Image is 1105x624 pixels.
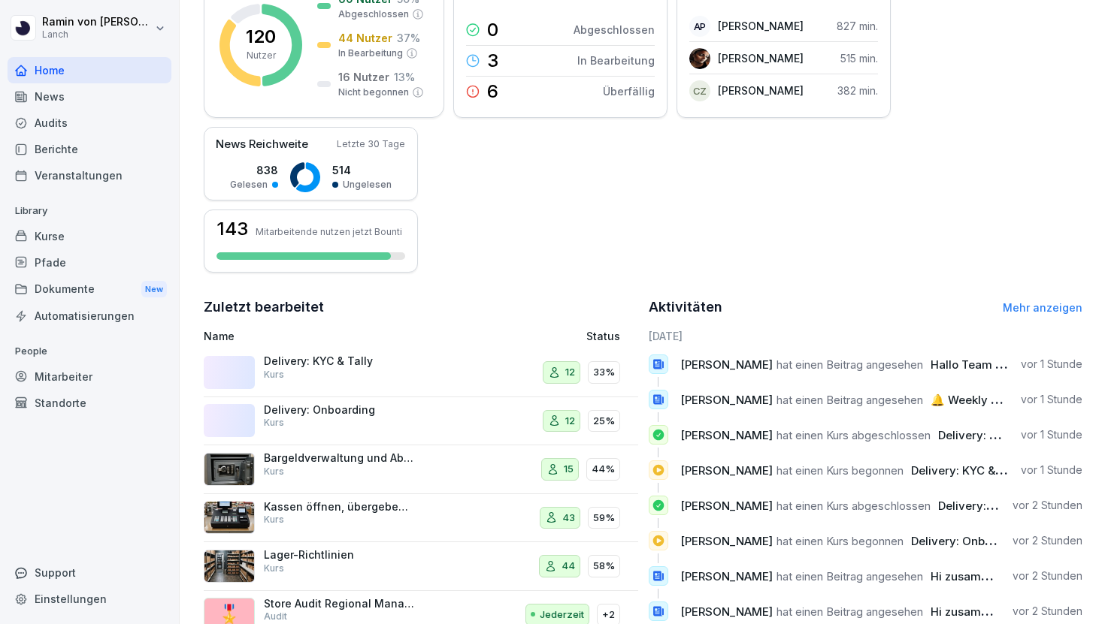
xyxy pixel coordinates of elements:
p: +2 [602,607,615,622]
p: 3 [487,52,498,70]
p: Abgeschlossen [338,8,409,21]
p: 16 Nutzer [338,69,389,85]
span: hat einen Kurs begonnen [777,534,904,548]
div: Support [8,559,171,586]
p: 43 [562,511,575,526]
p: 13 % [394,69,415,85]
a: Kurse [8,223,171,249]
span: hat einen Beitrag angesehen [777,604,923,619]
span: [PERSON_NAME] [680,463,773,478]
p: 838 [230,162,278,178]
h2: Zuletzt bearbeitet [204,297,638,318]
p: 44 Nutzer [338,30,392,46]
span: Delivery: Onboarding [938,499,1055,513]
span: hat einen Beitrag angesehen [777,393,923,407]
span: [PERSON_NAME] [680,428,773,442]
a: Delivery: KYC & TallyKurs1233% [204,348,638,397]
p: Letzte 30 Tage [337,137,405,151]
span: [PERSON_NAME] [680,499,773,513]
span: Delivery: KYC & Tally [911,463,1025,478]
p: vor 2 Stunden [1013,568,1082,583]
span: Delivery: Onboarding [911,534,1028,548]
p: Kassen öffnen, übergeben & schließen [264,500,414,514]
h6: [DATE] [649,328,1083,344]
span: [PERSON_NAME] [680,604,773,619]
span: Delivery: KYC & Tally [938,428,1052,442]
p: Kurs [264,562,284,575]
a: DokumenteNew [8,276,171,303]
a: Automatisierungen [8,303,171,329]
p: vor 1 Stunde [1021,357,1082,372]
span: hat einen Beitrag angesehen [777,569,923,583]
img: lbqg5rbd359cn7pzouma6c8b.png [689,48,710,69]
p: Gelesen [230,178,268,191]
p: Audit [264,610,287,623]
p: 515 min. [840,50,878,66]
p: Ramin von [PERSON_NAME] [42,16,152,29]
p: 33% [593,365,615,380]
a: Kassen öffnen, übergeben & schließenKurs4359% [204,494,638,543]
p: vor 1 Stunde [1021,392,1082,407]
p: 120 [246,28,276,46]
a: Einstellungen [8,586,171,612]
p: Delivery: Onboarding [264,403,414,417]
p: Name [204,328,469,344]
p: Nicht begonnen [338,86,409,99]
p: 6 [487,83,498,101]
span: hat einen Kurs begonnen [777,463,904,478]
p: Kurs [264,513,284,526]
h3: 143 [216,220,248,238]
span: hat einen Kurs abgeschlossen [777,428,931,442]
a: News [8,83,171,110]
p: Kurs [264,465,284,478]
span: [PERSON_NAME] [680,393,773,407]
a: Bargeldverwaltung und AbholungKurs1544% [204,445,638,494]
p: Jederzeit [540,607,584,622]
p: Lanch [42,29,152,40]
p: 12 [565,414,575,429]
p: vor 1 Stunde [1021,463,1082,478]
div: CZ [689,80,710,101]
p: Store Audit Regional Management [GEOGRAPHIC_DATA] [264,597,414,610]
p: Mitarbeitende nutzen jetzt Bounti [256,226,402,237]
p: vor 1 Stunde [1021,427,1082,442]
p: Bargeldverwaltung und Abholung [264,451,414,465]
p: Kurs [264,416,284,430]
img: h81973bi7xjfk70fncdre0go.png [204,501,255,534]
p: In Bearbeitung [338,47,403,60]
p: 12 [565,365,575,380]
img: g9g0z14z6r0gwnvoxvhir8sm.png [204,550,255,583]
a: Mitarbeiter [8,363,171,390]
p: Überfällig [603,83,655,99]
p: 25% [593,414,615,429]
a: Delivery: OnboardingKurs1225% [204,397,638,446]
span: [PERSON_NAME] [680,357,773,372]
p: 37 % [397,30,420,46]
span: hat einen Beitrag angesehen [777,357,923,372]
p: People [8,339,171,363]
p: 0 [487,21,498,39]
a: Home [8,57,171,83]
a: Berichte [8,136,171,162]
a: Veranstaltungen [8,162,171,188]
p: Status [586,328,620,344]
a: Standorte [8,390,171,416]
span: [PERSON_NAME] [680,534,773,548]
p: Delivery: KYC & Tally [264,354,414,368]
a: Mehr anzeigen [1003,301,1082,314]
a: Pfade [8,249,171,276]
div: Dokumente [8,276,171,303]
p: 44% [592,462,615,477]
div: Audits [8,110,171,136]
p: [PERSON_NAME] [718,18,804,34]
span: [PERSON_NAME] [680,569,773,583]
p: In Bearbeitung [577,53,655,68]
